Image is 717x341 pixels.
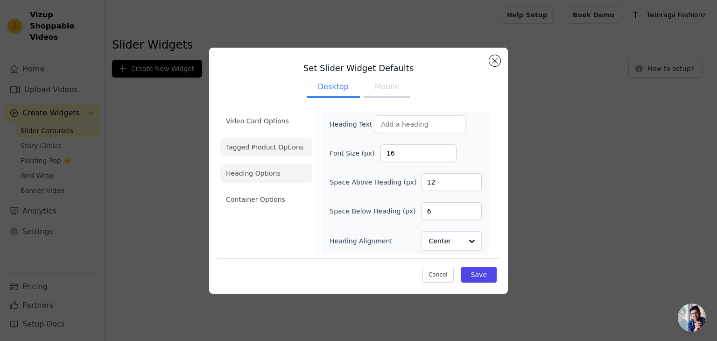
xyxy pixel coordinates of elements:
[217,63,500,74] h3: Set Slider Widget Defaults
[489,55,500,66] button: Close modal
[330,120,375,129] label: Heading Text
[375,115,465,133] input: Add a heading
[220,138,312,156] li: Tagged Product Options
[330,206,416,216] label: Space Below Heading (px)
[422,267,454,283] button: Cancel
[220,112,312,130] li: Video Card Options
[220,164,312,183] li: Heading Options
[461,267,497,283] button: Save
[678,304,706,332] div: Open chat
[330,149,380,158] label: Font Size (px)
[307,78,360,98] button: Desktop
[330,236,394,246] label: Heading Alignment
[364,78,410,98] button: Mobile
[220,190,312,209] li: Container Options
[330,178,416,187] label: Space Above Heading (px)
